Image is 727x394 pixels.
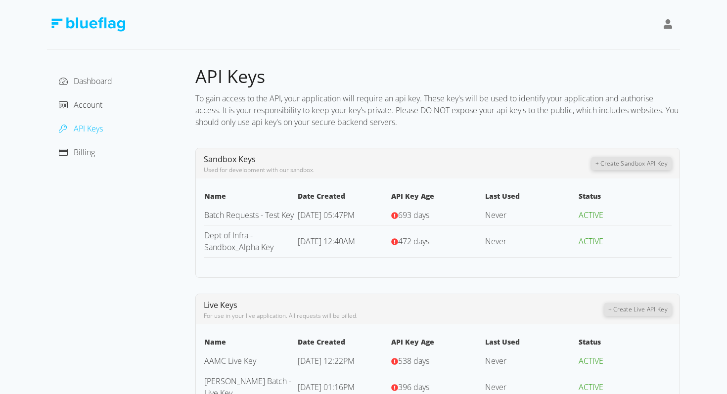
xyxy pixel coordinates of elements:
[398,210,429,220] span: 693 days
[74,99,102,110] span: Account
[604,303,672,316] button: + Create Live API Key
[298,210,355,220] span: [DATE] 05:47PM
[578,336,672,351] th: Status
[485,382,506,393] span: Never
[74,147,95,158] span: Billing
[74,76,112,87] span: Dashboard
[391,190,484,205] th: API Key Age
[204,154,256,165] span: Sandbox Keys
[398,355,429,366] span: 538 days
[579,355,603,366] span: ACTIVE
[204,210,294,220] a: Batch Requests - Test Key
[578,190,672,205] th: Status
[591,157,672,170] button: + Create Sandbox API Key
[204,166,591,175] div: Used for development with our sandbox.
[485,210,506,220] span: Never
[485,336,578,351] th: Last Used
[59,99,102,110] a: Account
[204,311,604,320] div: For use in your live application. All requests will be billed.
[59,123,103,134] a: API Keys
[485,190,578,205] th: Last Used
[298,382,355,393] span: [DATE] 01:16PM
[398,382,429,393] span: 396 days
[398,236,429,247] span: 472 days
[204,300,237,310] span: Live Keys
[204,355,256,366] a: AAMC Live Key
[298,236,355,247] span: [DATE] 12:40AM
[74,123,103,134] span: API Keys
[391,336,484,351] th: API Key Age
[297,190,391,205] th: Date Created
[297,336,391,351] th: Date Created
[59,147,95,158] a: Billing
[579,236,603,247] span: ACTIVE
[485,355,506,366] span: Never
[195,88,680,132] div: To gain access to the API, your application will require an api key. These key's will be used to ...
[59,76,112,87] a: Dashboard
[579,210,603,220] span: ACTIVE
[579,382,603,393] span: ACTIVE
[485,236,506,247] span: Never
[204,230,273,253] a: Dept of Infra - Sandbox_Alpha Key
[298,355,355,366] span: [DATE] 12:22PM
[204,190,297,205] th: Name
[51,17,125,32] img: Blue Flag Logo
[204,336,297,351] th: Name
[195,64,265,88] span: API Keys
